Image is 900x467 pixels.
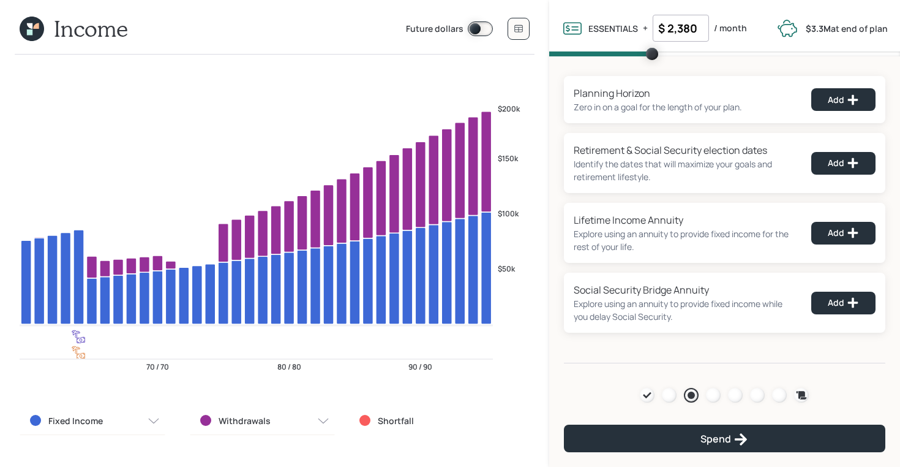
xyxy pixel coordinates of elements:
[146,362,169,372] tspan: 70 / 70
[48,415,103,427] label: Fixed Income
[574,86,742,101] div: Planning Horizon
[408,362,432,372] tspan: 90 / 90
[498,359,503,372] tspan: 2
[811,292,876,314] button: Add
[700,432,748,447] div: Spend
[806,23,831,34] b: $3.3M
[54,15,128,42] h1: Income
[378,415,414,427] label: Shortfall
[498,264,516,274] tspan: $50k
[811,88,876,111] button: Add
[564,425,885,452] button: Spend
[811,152,876,175] button: Add
[574,101,742,113] div: Zero in on a goal for the length of your plan.
[574,297,797,323] div: Explore using an annuity to provide fixed income while you delay Social Security.
[277,362,301,372] tspan: 80 / 80
[549,51,900,56] span: Volume
[498,104,520,114] tspan: $200k
[574,158,797,183] div: Identify the dates that will maximize your goals and retirement lifestyle.
[406,23,463,36] label: Future dollars
[714,22,747,34] label: / month
[498,208,519,219] tspan: $100k
[828,297,859,309] div: Add
[588,23,638,34] label: ESSENTIALS
[643,22,648,34] label: +
[828,94,859,106] div: Add
[828,157,859,169] div: Add
[498,153,519,164] tspan: $150k
[498,344,512,357] tspan: 0.5
[498,327,503,340] tspan: 2
[811,222,876,245] button: Add
[574,143,797,158] div: Retirement & Social Security election dates
[806,23,888,34] label: at end of plan
[574,213,797,227] div: Lifetime Income Annuity
[574,283,797,297] div: Social Security Bridge Annuity
[574,227,797,253] div: Explore using an annuity to provide fixed income for the rest of your life.
[828,227,859,239] div: Add
[219,415,271,427] label: Withdrawals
